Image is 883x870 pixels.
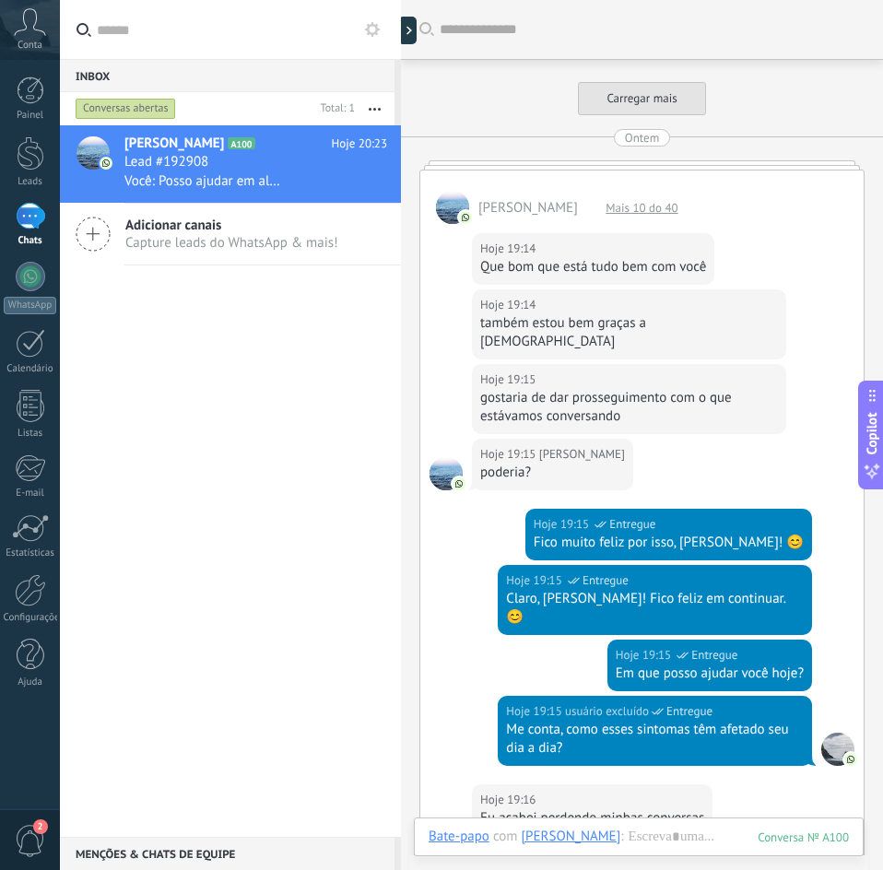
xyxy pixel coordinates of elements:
[506,590,804,627] div: Claro, [PERSON_NAME]! Fico feliz em continuar. 😊
[459,211,472,224] img: com.amocrm.amocrmwa.svg
[33,819,48,834] span: 2
[453,477,465,490] img: com.amocrm.amocrmwa.svg
[4,363,57,375] div: Calendário
[609,515,655,534] span: Entregue
[863,413,881,455] span: Copilot
[480,445,539,464] div: Hoje 19:15
[100,157,112,170] img: icon
[480,296,539,314] div: Hoje 19:14
[4,547,57,559] div: Estatísticas
[606,90,677,106] span: Carregar mais
[478,199,578,217] span: Gabriel
[493,828,518,846] span: com
[480,464,625,482] div: poderia?
[625,129,659,147] div: Ontem
[60,59,394,92] div: Inbox
[691,646,737,664] span: Entregue
[666,702,712,721] span: Entregue
[124,135,224,153] span: [PERSON_NAME]
[522,828,621,844] div: Gabriel
[480,791,539,809] div: Hoje 19:16
[124,153,208,171] span: Lead #192908
[480,314,778,351] div: também estou bem graças a [DEMOGRAPHIC_DATA]
[398,17,417,44] div: Mostrar
[4,676,57,688] div: Ajuda
[313,100,355,118] div: Total: 1
[4,612,57,624] div: Configurações
[596,200,687,216] div: Mais 10 do 40
[844,753,857,766] img: com.amocrm.amocrmwa.svg
[124,172,286,190] span: Você: Posso ajudar em algo mais?
[616,646,675,664] div: Hoje 19:15
[480,240,539,258] div: Hoje 19:14
[583,571,629,590] span: Entregue
[125,234,338,252] span: Capture leads do WhatsApp & mais!
[506,721,804,758] div: Me conta, como esses sintomas têm afetado seu dia a dia?
[18,40,42,52] span: Conta
[4,110,57,122] div: Painel
[534,515,593,534] div: Hoje 19:15
[76,98,176,120] div: Conversas abertas
[228,137,254,149] span: A100
[480,389,778,426] div: gostaria de dar prosseguimento com o que estávamos conversando
[480,370,539,389] div: Hoje 19:15
[430,457,463,490] span: Gabriel
[355,92,394,125] button: Mais
[125,217,338,234] span: Adicionar canais
[60,125,401,203] a: avataricon[PERSON_NAME]A100Hoje 20:23Lead #192908Você: Posso ajudar em algo mais?
[616,664,804,683] div: Em que posso ajudar você hoje?
[565,702,649,721] span: usuário excluído
[4,176,57,188] div: Leads
[4,428,57,440] div: Listas
[506,571,565,590] div: Hoje 19:15
[480,809,704,828] div: Eu acabei perdendo minhas conversas
[480,258,706,276] div: Que bom que está tudo bem com você
[534,534,804,552] div: Fico muito feliz por isso, [PERSON_NAME]! 😊
[332,135,387,153] span: Hoje 20:23
[758,829,849,845] div: 100
[436,191,469,224] span: Gabriel
[539,445,625,464] span: Gabriel
[4,235,57,247] div: Chats
[620,828,623,846] span: :
[60,837,394,870] div: Menções & Chats de equipe
[506,702,565,721] div: Hoje 19:15
[4,488,57,500] div: E-mail
[4,297,56,314] div: WhatsApp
